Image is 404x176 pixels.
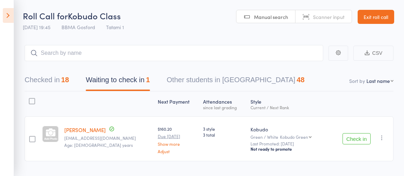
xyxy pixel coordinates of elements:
[158,142,197,146] a: Show more
[203,126,245,132] span: 3 style
[61,76,69,84] div: 18
[158,134,197,139] small: Due [DATE]
[366,77,390,84] div: Last name
[86,72,150,91] button: Waiting to check in1
[353,46,393,61] button: CSV
[250,141,325,146] small: Last Promoted: [DATE]
[64,142,133,148] span: Age: [DEMOGRAPHIC_DATA] years
[313,13,345,20] span: Scanner input
[61,24,95,31] span: BBMA Gosford
[280,135,308,139] div: Kobudo Green
[250,105,325,110] div: Current / Next Rank
[146,76,150,84] div: 1
[158,149,197,154] a: Adjust
[297,76,305,84] div: 48
[23,24,51,31] span: [DATE] 19:45
[250,135,325,139] div: Green / White
[250,126,325,133] div: Kobudo
[155,94,200,113] div: Next Payment
[200,94,248,113] div: Atten­dances
[64,126,106,133] a: [PERSON_NAME]
[158,126,197,154] div: $160.20
[343,133,371,144] button: Check in
[167,72,305,91] button: Other students in [GEOGRAPHIC_DATA]48
[68,10,121,21] span: Kobudo Class
[203,132,245,138] span: 3 total
[349,77,365,84] label: Sort by
[64,136,152,141] small: colreynolds@gmail.com
[254,13,288,20] span: Manual search
[23,10,68,21] span: Roll Call for
[248,94,328,113] div: Style
[25,72,69,91] button: Checked in18
[358,10,394,24] a: Exit roll call
[106,24,124,31] span: Tatami 1
[25,45,323,61] input: Search by name
[250,146,325,152] div: Not ready to promote
[203,105,245,110] div: since last grading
